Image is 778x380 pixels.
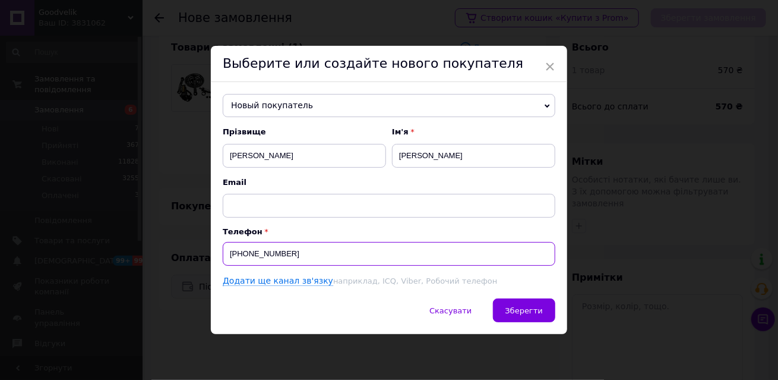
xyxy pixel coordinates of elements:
[392,144,555,168] input: Наприклад: Іван
[223,227,555,236] p: Телефон
[392,127,555,137] span: Ім'я
[505,306,543,315] span: Зберегти
[223,94,555,118] span: Новый покупатель
[223,242,555,266] input: +38 096 0000000
[545,56,555,77] span: ×
[223,144,386,168] input: Наприклад: Іванов
[223,177,555,188] span: Email
[223,276,333,286] a: Додати ще канал зв'язку
[333,277,497,285] span: наприклад, ICQ, Viber, Робочий телефон
[429,306,472,315] span: Скасувати
[223,127,386,137] span: Прізвище
[211,46,567,82] div: Выберите или создайте нового покупателя
[493,299,555,322] button: Зберегти
[417,299,484,322] button: Скасувати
